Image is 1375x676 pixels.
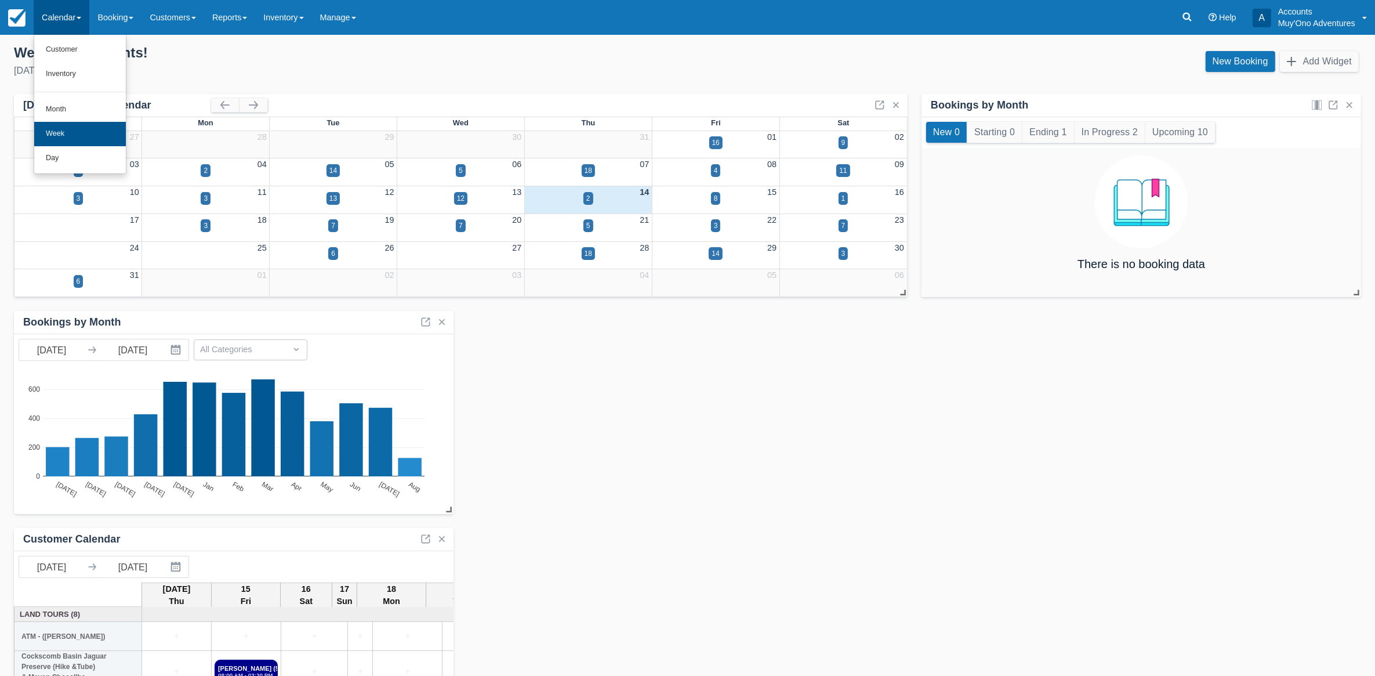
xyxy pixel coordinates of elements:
[1280,51,1359,72] button: Add Widget
[329,165,337,176] div: 14
[586,220,590,231] div: 5
[512,243,521,252] a: 27
[714,165,718,176] div: 4
[130,160,139,169] a: 03
[34,97,126,122] a: Month
[385,187,394,197] a: 12
[767,132,777,142] a: 01
[385,215,394,225] a: 19
[640,270,649,280] a: 04
[895,132,904,142] a: 02
[841,138,846,148] div: 9
[17,609,139,620] a: Land Tours (8)
[767,160,777,169] a: 08
[331,220,335,231] div: 7
[711,118,721,127] span: Fri
[1209,13,1217,21] i: Help
[895,160,904,169] a: 09
[453,118,469,127] span: Wed
[585,248,592,259] div: 18
[332,583,357,608] th: 17 Sun
[291,344,302,355] span: Dropdown icon
[640,215,649,225] a: 21
[14,64,679,78] div: [DATE]
[1022,122,1073,143] button: Ending 1
[714,220,718,231] div: 3
[640,132,649,142] a: 31
[839,165,847,176] div: 11
[357,583,426,608] th: 18 Mon
[257,132,267,142] a: 28
[1253,9,1271,27] div: A
[130,215,139,225] a: 17
[284,630,344,643] a: +
[640,243,649,252] a: 28
[767,187,777,197] a: 15
[1219,13,1236,22] span: Help
[841,248,846,259] div: 3
[385,132,394,142] a: 29
[257,270,267,280] a: 01
[426,583,495,608] th: 19 Tue
[165,339,188,360] button: Interact with the calendar and add the check-in date for your trip.
[586,193,590,204] div: 2
[198,118,213,127] span: Mon
[967,122,1022,143] button: Starting 0
[512,215,521,225] a: 20
[376,630,439,643] a: +
[257,215,267,225] a: 18
[714,193,718,204] div: 8
[841,220,846,231] div: 7
[8,9,26,27] img: checkfront-main-nav-mini-logo.png
[1075,122,1145,143] button: In Progress 2
[165,556,188,577] button: Interact with the calendar and add the check-in date for your trip.
[385,160,394,169] a: 05
[385,270,394,280] a: 02
[145,630,208,643] a: +
[585,165,592,176] div: 18
[34,122,126,146] a: Week
[14,622,142,651] th: ATM - ([PERSON_NAME])
[77,193,81,204] div: 3
[142,583,212,608] th: [DATE] Thu
[582,118,596,127] span: Thu
[712,138,720,148] div: 16
[34,38,126,62] a: Customer
[1077,258,1205,270] h4: There is no booking data
[19,339,84,360] input: Start Date
[331,248,335,259] div: 6
[841,193,846,204] div: 1
[23,316,121,329] div: Bookings by Month
[23,99,211,112] div: [DATE] Booking Calendar
[640,187,649,197] a: 14
[215,630,278,643] a: +
[512,132,521,142] a: 30
[512,270,521,280] a: 03
[457,193,465,204] div: 12
[34,146,126,171] a: Day
[130,270,139,280] a: 31
[212,583,281,608] th: 15 Fri
[512,160,521,169] a: 06
[895,215,904,225] a: 23
[19,556,84,577] input: Start Date
[14,44,679,62] div: Welcome , Accounts !
[712,248,719,259] div: 14
[640,160,649,169] a: 07
[130,187,139,197] a: 10
[257,187,267,197] a: 11
[351,630,369,643] a: +
[767,243,777,252] a: 29
[445,630,509,643] a: +
[130,132,139,142] a: 27
[34,35,126,174] ul: Calendar
[257,160,267,169] a: 04
[204,220,208,231] div: 3
[204,165,208,176] div: 2
[257,243,267,252] a: 25
[926,122,967,143] button: New 0
[1278,6,1355,17] p: Accounts
[1206,51,1275,72] a: New Booking
[512,187,521,197] a: 13
[767,270,777,280] a: 05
